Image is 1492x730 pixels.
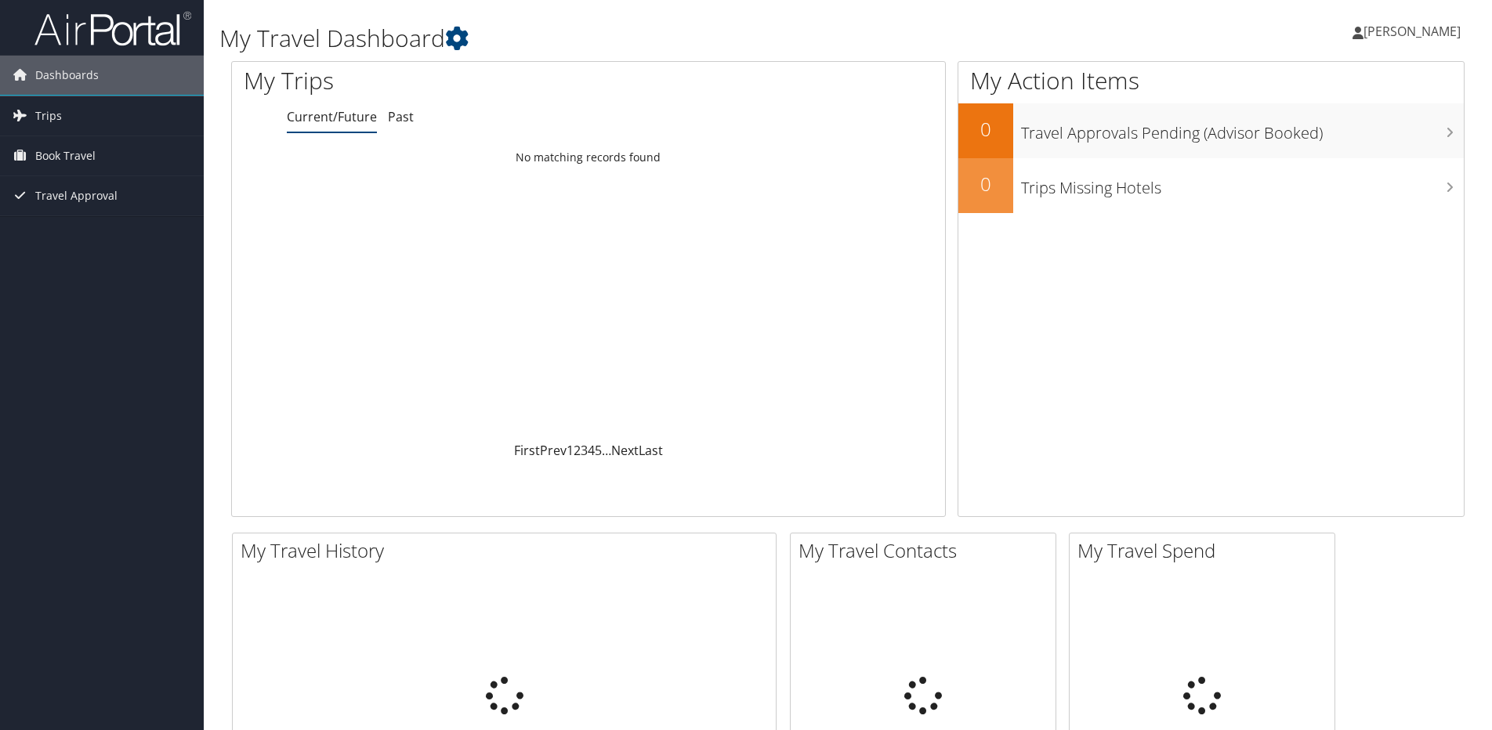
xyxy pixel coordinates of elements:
[958,171,1013,197] h2: 0
[958,64,1464,97] h1: My Action Items
[574,442,581,459] a: 2
[958,116,1013,143] h2: 0
[1077,537,1334,564] h2: My Travel Spend
[35,56,99,95] span: Dashboards
[799,537,1056,564] h2: My Travel Contacts
[611,442,639,459] a: Next
[514,442,540,459] a: First
[241,537,776,564] h2: My Travel History
[588,442,595,459] a: 4
[244,64,636,97] h1: My Trips
[1363,23,1461,40] span: [PERSON_NAME]
[958,103,1464,158] a: 0Travel Approvals Pending (Advisor Booked)
[581,442,588,459] a: 3
[35,136,96,175] span: Book Travel
[567,442,574,459] a: 1
[34,10,191,47] img: airportal-logo.png
[639,442,663,459] a: Last
[1353,8,1476,55] a: [PERSON_NAME]
[540,442,567,459] a: Prev
[35,176,118,215] span: Travel Approval
[1021,114,1464,144] h3: Travel Approvals Pending (Advisor Booked)
[958,158,1464,213] a: 0Trips Missing Hotels
[219,22,1057,55] h1: My Travel Dashboard
[602,442,611,459] span: …
[287,108,377,125] a: Current/Future
[595,442,602,459] a: 5
[35,96,62,136] span: Trips
[388,108,414,125] a: Past
[1021,169,1464,199] h3: Trips Missing Hotels
[232,143,945,172] td: No matching records found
